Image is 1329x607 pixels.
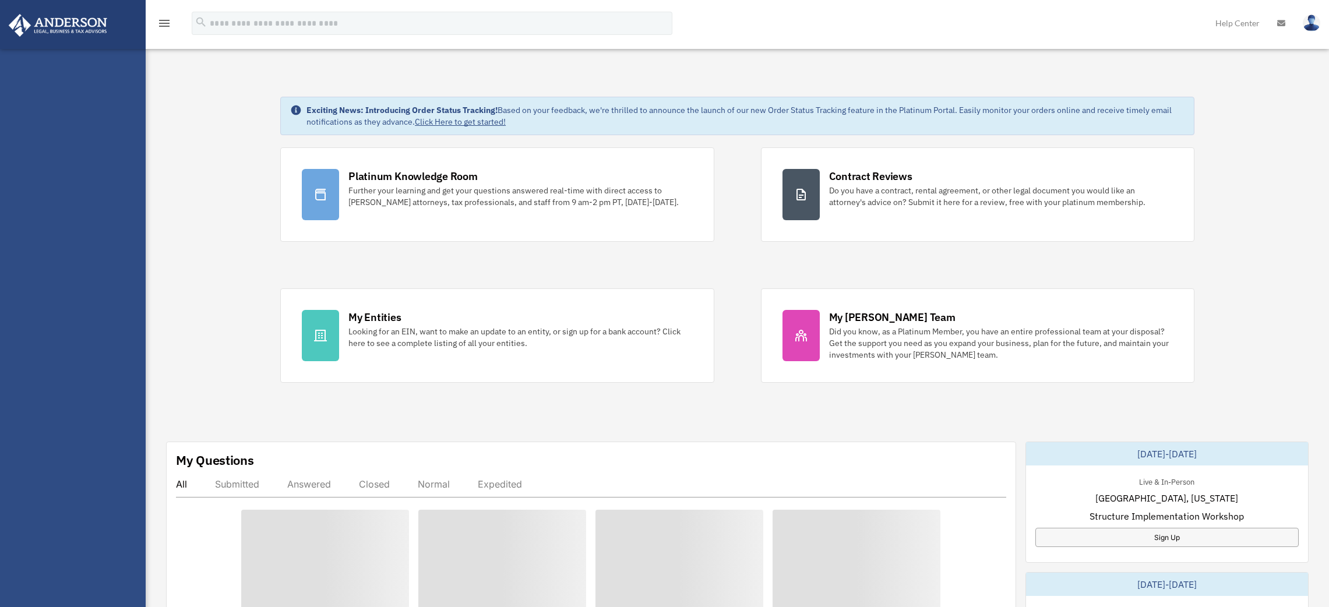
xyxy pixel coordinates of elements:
[306,105,498,115] strong: Exciting News: Introducing Order Status Tracking!
[280,288,714,383] a: My Entities Looking for an EIN, want to make an update to an entity, or sign up for a bank accoun...
[829,310,956,324] div: My [PERSON_NAME] Team
[157,16,171,30] i: menu
[176,451,254,469] div: My Questions
[478,478,522,490] div: Expedited
[1026,442,1308,465] div: [DATE]-[DATE]
[348,326,692,349] div: Looking for an EIN, want to make an update to an entity, or sign up for a bank account? Click her...
[829,169,912,183] div: Contract Reviews
[359,478,390,490] div: Closed
[829,326,1173,361] div: Did you know, as a Platinum Member, you have an entire professional team at your disposal? Get th...
[1130,475,1204,487] div: Live & In-Person
[1090,509,1244,523] span: Structure Implementation Workshop
[348,185,692,208] div: Further your learning and get your questions answered real-time with direct access to [PERSON_NAM...
[348,169,478,183] div: Platinum Knowledge Room
[306,104,1185,128] div: Based on your feedback, we're thrilled to announce the launch of our new Order Status Tracking fe...
[415,117,506,127] a: Click Here to get started!
[195,16,207,29] i: search
[829,185,1173,208] div: Do you have a contract, rental agreement, or other legal document you would like an attorney's ad...
[761,288,1194,383] a: My [PERSON_NAME] Team Did you know, as a Platinum Member, you have an entire professional team at...
[761,147,1194,242] a: Contract Reviews Do you have a contract, rental agreement, or other legal document you would like...
[215,478,259,490] div: Submitted
[1035,528,1299,547] a: Sign Up
[418,478,450,490] div: Normal
[348,310,401,324] div: My Entities
[1026,573,1308,596] div: [DATE]-[DATE]
[157,20,171,30] a: menu
[1303,15,1320,31] img: User Pic
[5,14,111,37] img: Anderson Advisors Platinum Portal
[287,478,331,490] div: Answered
[176,478,187,490] div: All
[280,147,714,242] a: Platinum Knowledge Room Further your learning and get your questions answered real-time with dire...
[1095,491,1238,505] span: [GEOGRAPHIC_DATA], [US_STATE]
